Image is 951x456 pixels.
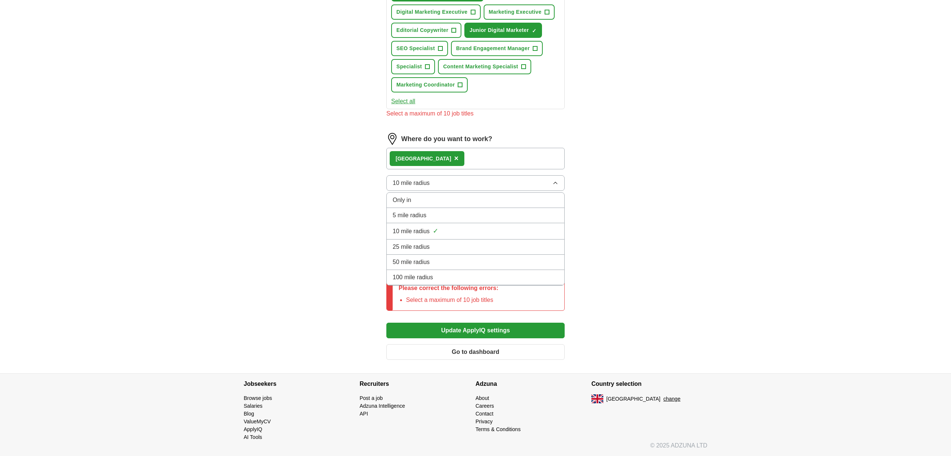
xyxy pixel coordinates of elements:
span: Marketing Executive [489,8,542,16]
a: Careers [475,403,494,409]
button: Junior Digital Marketer✓ [464,23,542,38]
a: ApplyIQ [244,426,262,432]
span: Marketing Coordinator [396,81,455,89]
li: Select a maximum of 10 job titles [406,296,499,304]
button: Marketing Executive [484,4,555,20]
a: ValueMyCV [244,418,271,424]
span: Editorial Copywriter [396,26,448,34]
span: × [454,154,459,162]
p: Please correct the following errors: [399,284,499,293]
span: 10 mile radius [393,179,430,188]
button: SEO Specialist [391,41,448,56]
button: change [663,395,681,403]
span: Brand Engagement Manager [456,45,530,52]
a: Blog [244,411,254,417]
span: [GEOGRAPHIC_DATA] [606,395,660,403]
div: © 2025 ADZUNA LTD [238,441,713,456]
a: API [360,411,368,417]
span: 5 mile radius [393,211,426,220]
a: AI Tools [244,434,262,440]
button: Go to dashboard [386,344,565,360]
button: Update ApplyIQ settings [386,323,565,338]
button: Content Marketing Specialist [438,59,531,74]
span: 25 mile radius [393,242,430,251]
button: 10 mile radius [386,175,565,191]
span: Junior Digital Marketer [470,26,529,34]
div: Select a maximum of 10 job titles [386,109,565,118]
a: Post a job [360,395,383,401]
span: Digital Marketing Executive [396,8,468,16]
button: Brand Engagement Manager [451,41,543,56]
img: location.png [386,133,398,145]
span: Content Marketing Specialist [443,63,518,71]
button: × [454,153,459,164]
button: Marketing Coordinator [391,77,468,92]
span: 50 mile radius [393,258,430,267]
span: 10 mile radius [393,227,430,236]
button: Specialist [391,59,435,74]
span: Specialist [396,63,422,71]
a: Privacy [475,418,493,424]
span: Only in [393,196,411,205]
span: ✓ [532,28,536,34]
a: Salaries [244,403,263,409]
span: ✓ [433,226,438,236]
a: Terms & Conditions [475,426,520,432]
button: Digital Marketing Executive [391,4,481,20]
h4: Country selection [591,374,707,394]
div: [GEOGRAPHIC_DATA] [396,155,451,163]
a: Contact [475,411,493,417]
img: UK flag [591,394,603,403]
a: Adzuna Intelligence [360,403,405,409]
a: Browse jobs [244,395,272,401]
span: SEO Specialist [396,45,435,52]
label: Where do you want to work? [401,134,492,144]
a: About [475,395,489,401]
span: 100 mile radius [393,273,433,282]
button: Editorial Copywriter [391,23,461,38]
button: Select all [391,97,415,106]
